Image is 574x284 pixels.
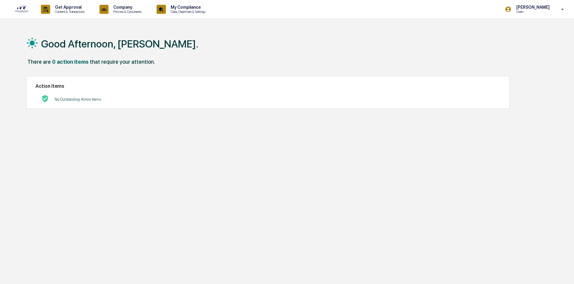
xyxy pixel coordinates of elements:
p: Policies & Documents [108,10,145,14]
h2: Action Items [35,83,500,89]
img: logo [14,5,29,13]
p: My Compliance [166,5,209,10]
div: that require your attention. [90,59,155,65]
div: There are [27,59,51,65]
p: Data, Deadlines & Settings [166,10,209,14]
p: Company [108,5,145,10]
h1: Good Afternoon, [PERSON_NAME]. [41,38,198,50]
p: No Outstanding Action Items [55,97,101,102]
div: 0 action items [52,59,89,65]
img: No Actions logo [41,95,49,102]
p: [PERSON_NAME] [511,5,553,10]
p: Get Approval [50,5,87,10]
p: Content & Transactions [50,10,87,14]
p: Users [511,10,553,14]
